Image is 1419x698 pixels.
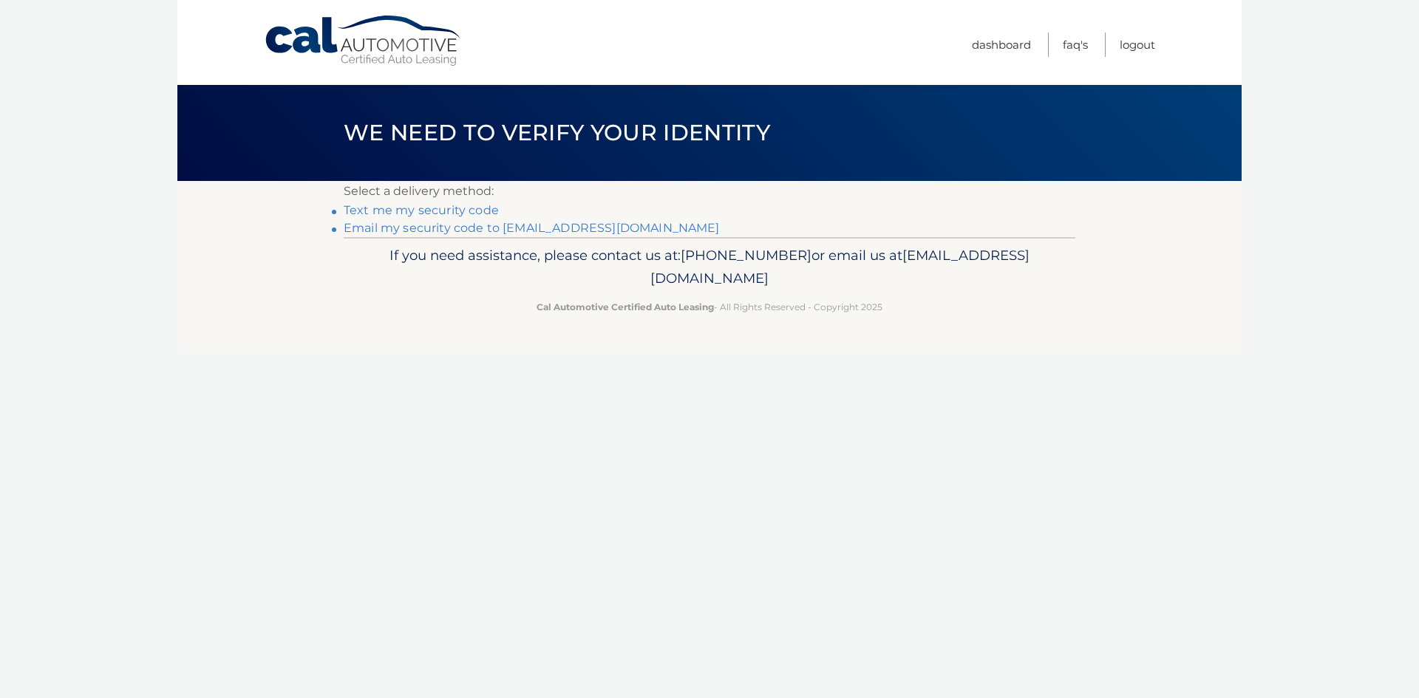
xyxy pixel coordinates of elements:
[344,181,1075,202] p: Select a delivery method:
[1120,32,1155,57] a: Logout
[1063,32,1088,57] a: FAQ's
[344,221,720,235] a: Email my security code to [EMAIL_ADDRESS][DOMAIN_NAME]
[353,299,1066,315] p: - All Rights Reserved - Copyright 2025
[972,32,1031,57] a: Dashboard
[353,244,1066,291] p: If you need assistance, please contact us at: or email us at
[344,119,770,146] span: We need to verify your identity
[537,301,714,312] strong: Cal Automotive Certified Auto Leasing
[344,203,499,217] a: Text me my security code
[264,15,463,67] a: Cal Automotive
[681,247,811,264] span: [PHONE_NUMBER]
